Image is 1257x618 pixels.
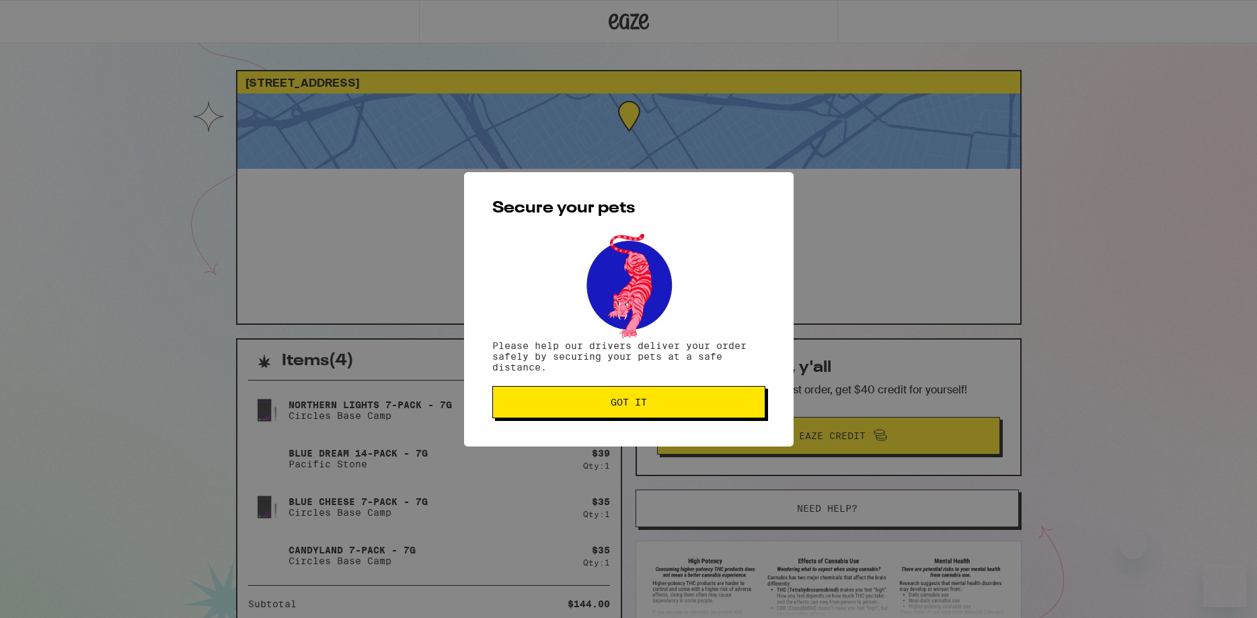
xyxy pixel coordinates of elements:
iframe: Button to launch messaging window [1203,564,1246,607]
img: pets [574,230,684,340]
p: Please help our drivers deliver your order safely by securing your pets at a safe distance. [492,340,765,373]
h2: Secure your pets [492,200,765,217]
button: Got it [492,386,765,418]
span: Got it [611,397,647,407]
iframe: Close message [1120,532,1147,559]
